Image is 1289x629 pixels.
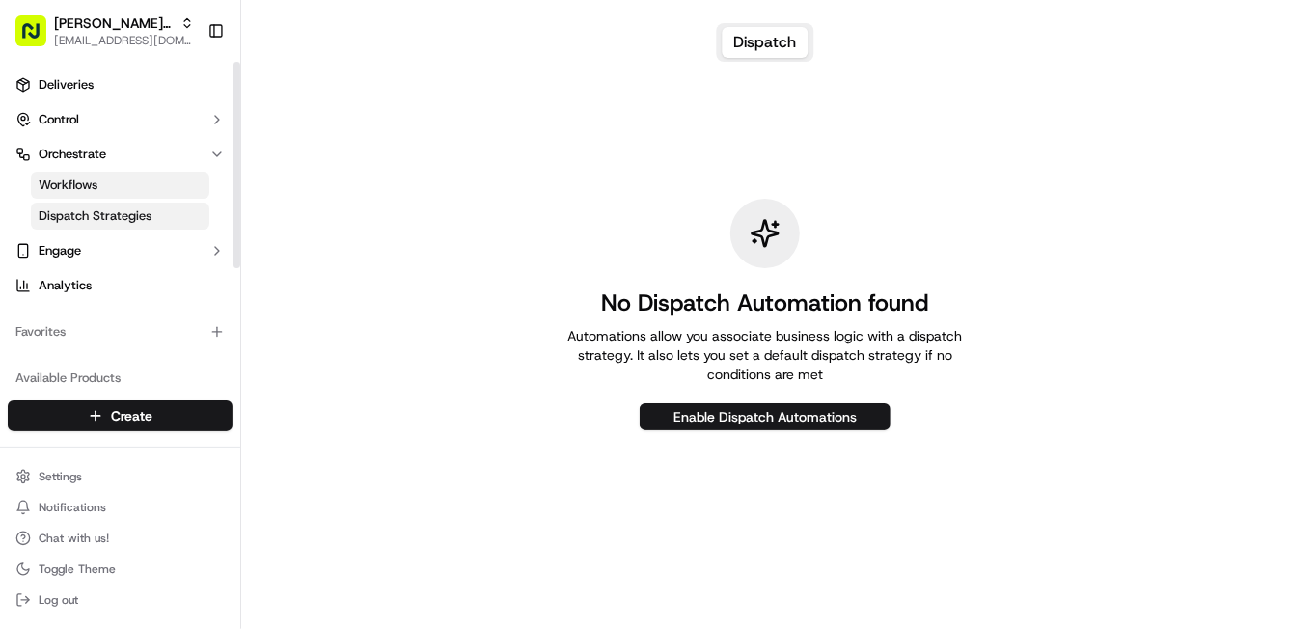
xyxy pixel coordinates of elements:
[39,111,79,128] span: Control
[19,333,50,364] img: Joseph V.
[328,190,351,213] button: Start new chat
[19,184,54,219] img: 1736555255976-a54dd68f-1ca7-489b-9aae-adbdc363a1c4
[111,406,152,425] span: Create
[39,592,78,608] span: Log out
[31,172,209,199] a: Workflows
[87,184,316,204] div: Start new chat
[54,33,194,48] button: [EMAIL_ADDRESS][DOMAIN_NAME]
[8,69,233,100] a: Deliveries
[8,494,233,521] button: Notifications
[549,287,981,318] h1: No Dispatch Automation found
[39,76,94,94] span: Deliveries
[192,479,233,493] span: Pylon
[50,124,347,145] input: Got a question? Start typing here...
[182,431,310,451] span: API Documentation
[39,177,97,194] span: Workflows
[8,400,233,431] button: Create
[60,299,156,314] span: [PERSON_NAME]
[8,235,233,266] button: Engage
[39,277,92,294] span: Analytics
[8,139,233,170] button: Orchestrate
[12,424,155,458] a: 📗Knowledge Base
[39,352,54,368] img: 1736555255976-a54dd68f-1ca7-489b-9aae-adbdc363a1c4
[39,500,106,515] span: Notifications
[39,561,116,577] span: Toggle Theme
[640,403,891,430] button: Enable Dispatch Automations
[8,270,233,301] a: Analytics
[160,299,167,314] span: •
[8,556,233,583] button: Toggle Theme
[41,184,75,219] img: 1756434665150-4e636765-6d04-44f2-b13a-1d7bbed723a0
[8,8,200,54] button: [PERSON_NAME]'s Pizzeria by [PERSON_NAME][EMAIL_ADDRESS][DOMAIN_NAME]
[8,104,233,135] button: Control
[60,351,156,367] span: [PERSON_NAME]
[723,27,809,58] button: Dispatch
[39,469,82,484] span: Settings
[136,478,233,493] a: Powered byPylon
[171,299,210,314] span: [DATE]
[39,146,106,163] span: Orchestrate
[19,281,50,312] img: Angelique Valdez
[8,525,233,552] button: Chat with us!
[171,351,210,367] span: [DATE]
[155,424,317,458] a: 💻API Documentation
[19,77,351,108] p: Welcome 👋
[163,433,178,449] div: 💻
[19,19,58,58] img: Nash
[39,207,151,225] span: Dispatch Strategies
[19,433,35,449] div: 📗
[31,203,209,230] a: Dispatch Strategies
[8,463,233,490] button: Settings
[549,326,981,384] p: Automations allow you associate business logic with a dispatch strategy. It also lets you set a d...
[87,204,265,219] div: We're available if you need us!
[19,251,129,266] div: Past conversations
[54,14,173,33] button: [PERSON_NAME]'s Pizzeria by [PERSON_NAME]
[39,431,148,451] span: Knowledge Base
[299,247,351,270] button: See all
[8,363,233,394] div: Available Products
[39,300,54,315] img: 1736555255976-a54dd68f-1ca7-489b-9aae-adbdc363a1c4
[39,242,81,260] span: Engage
[39,531,109,546] span: Chat with us!
[8,316,233,347] div: Favorites
[160,351,167,367] span: •
[8,587,233,614] button: Log out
